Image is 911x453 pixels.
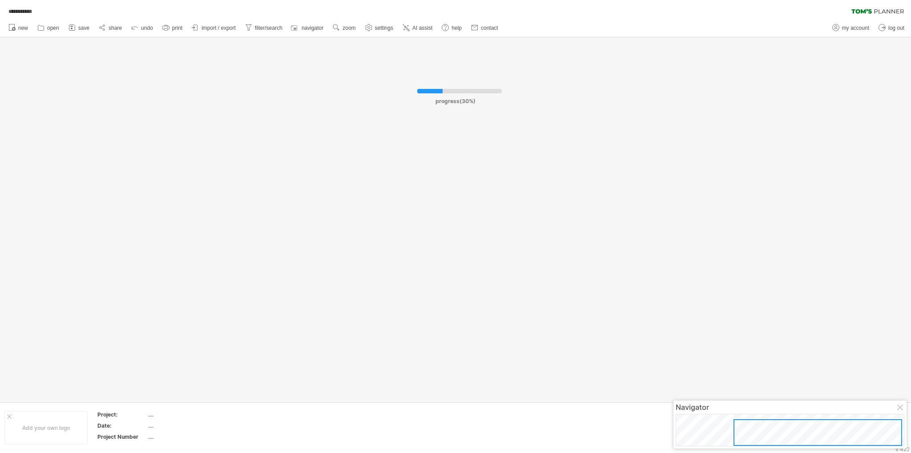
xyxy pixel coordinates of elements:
[451,25,462,31] span: help
[189,22,238,34] a: import / export
[18,25,28,31] span: new
[439,22,464,34] a: help
[109,25,122,31] span: share
[343,25,355,31] span: zoom
[66,22,92,34] a: save
[895,446,910,453] div: v 422
[243,22,285,34] a: filter/search
[876,22,907,34] a: log out
[363,22,396,34] a: settings
[6,22,31,34] a: new
[331,22,358,34] a: zoom
[481,25,498,31] span: contact
[47,25,59,31] span: open
[255,25,282,31] span: filter/search
[382,93,529,104] div: progress(30%)
[4,411,88,445] div: Add your own logo
[148,411,223,418] div: ....
[148,422,223,429] div: ....
[141,25,153,31] span: undo
[888,25,904,31] span: log out
[97,411,146,418] div: Project:
[676,403,904,412] div: Navigator
[375,25,393,31] span: settings
[78,25,89,31] span: save
[97,433,146,441] div: Project Number
[172,25,182,31] span: print
[412,25,432,31] span: AI assist
[148,433,223,441] div: ....
[469,22,501,34] a: contact
[97,422,146,429] div: Date:
[129,22,156,34] a: undo
[400,22,435,34] a: AI assist
[97,22,125,34] a: share
[290,22,326,34] a: navigator
[302,25,323,31] span: navigator
[830,22,872,34] a: my account
[842,25,869,31] span: my account
[160,22,185,34] a: print
[202,25,236,31] span: import / export
[35,22,62,34] a: open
